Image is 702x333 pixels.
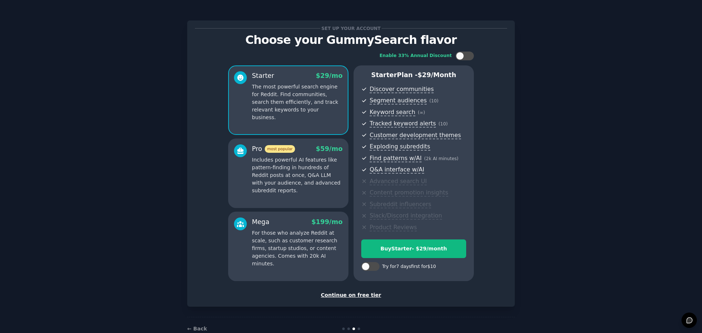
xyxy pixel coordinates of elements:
span: Discover communities [370,86,434,93]
span: Set up your account [320,24,382,32]
span: ( 2k AI minutes ) [424,156,458,161]
span: most popular [265,145,295,153]
button: BuyStarter- $29/month [361,239,466,258]
span: Subreddit influencers [370,201,431,208]
div: Starter [252,71,274,80]
span: $ 29 /month [418,71,456,79]
div: Try for 7 days first for $10 [382,264,436,270]
span: Advanced search UI [370,178,427,185]
span: Slack/Discord integration [370,212,442,220]
span: Keyword search [370,109,415,116]
span: $ 199 /mo [312,218,343,226]
p: For those who analyze Reddit at scale, such as customer research firms, startup studios, or conte... [252,229,343,268]
span: Q&A interface w/AI [370,166,424,174]
a: ← Back [187,326,207,332]
span: ( ∞ ) [418,110,425,115]
span: Content promotion insights [370,189,448,197]
div: Enable 33% Annual Discount [380,53,452,59]
p: The most powerful search engine for Reddit. Find communities, search them efficiently, and track ... [252,83,343,121]
span: Exploding subreddits [370,143,430,151]
span: Tracked keyword alerts [370,120,436,128]
span: Product Reviews [370,224,417,231]
span: $ 29 /mo [316,72,343,79]
div: Buy Starter - $ 29 /month [362,245,466,253]
div: Pro [252,144,295,154]
span: Customer development themes [370,132,461,139]
p: Starter Plan - [361,71,466,80]
div: Mega [252,217,269,227]
span: $ 59 /mo [316,145,343,152]
span: Segment audiences [370,97,427,105]
p: Choose your GummySearch flavor [195,34,507,46]
span: Find patterns w/AI [370,155,422,162]
div: Continue on free tier [195,291,507,299]
span: ( 10 ) [429,98,438,103]
span: ( 10 ) [438,121,448,126]
p: Includes powerful AI features like pattern-finding in hundreds of Reddit posts at once, Q&A LLM w... [252,156,343,194]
